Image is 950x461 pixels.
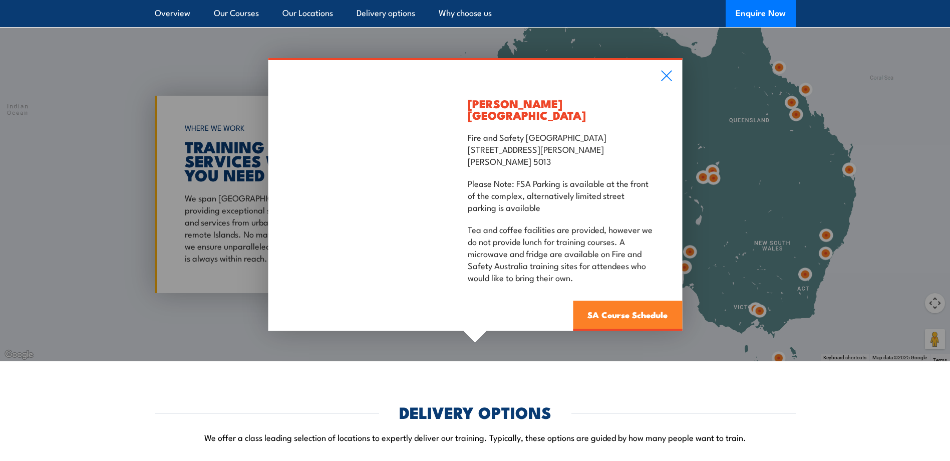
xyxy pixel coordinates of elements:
[399,405,551,419] h2: DELIVERY OPTIONS
[468,177,655,213] p: Please Note: FSA Parking is available at the front of the complex, alternatively limited street p...
[468,223,655,283] p: Tea and coffee facilities are provided, however we do not provide lunch for training courses. A m...
[468,131,655,167] p: Fire and Safety [GEOGRAPHIC_DATA] [STREET_ADDRESS][PERSON_NAME] [PERSON_NAME] 5013
[573,301,682,331] a: SA Course Schedule
[468,98,655,121] h3: [PERSON_NAME][GEOGRAPHIC_DATA]
[155,431,796,443] p: We offer a class leading selection of locations to expertly deliver our training. Typically, thes...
